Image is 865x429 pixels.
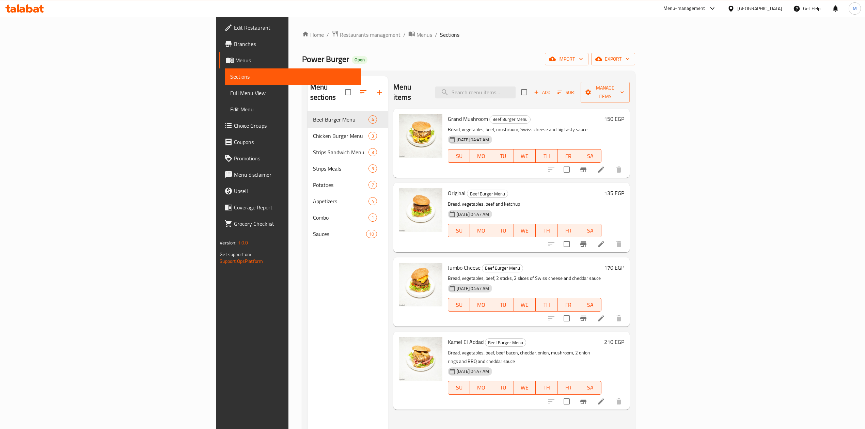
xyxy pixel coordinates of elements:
span: [DATE] 04:47 AM [454,137,492,143]
button: SU [448,224,470,237]
span: TU [495,300,511,310]
span: TU [495,151,511,161]
span: Add [533,89,551,96]
button: SA [579,224,601,237]
a: Choice Groups [219,117,361,134]
span: MO [473,226,489,236]
span: Sort [557,89,576,96]
div: items [368,197,377,205]
div: Sauces [313,230,366,238]
button: Branch-specific-item [575,310,592,327]
span: FR [560,151,577,161]
div: Potatoes7 [308,177,388,193]
span: 4 [369,116,377,123]
button: Branch-specific-item [575,393,592,410]
div: Menu-management [663,4,705,13]
span: Choice Groups [234,122,355,130]
img: Jumbo Cheese [399,263,442,306]
span: 3 [369,149,377,156]
a: Branches [219,36,361,52]
div: items [368,164,377,173]
button: FR [557,381,579,395]
span: TH [538,151,555,161]
div: Beef Burger Menu [482,264,523,272]
a: Edit menu item [597,314,605,322]
span: Upsell [234,187,355,195]
span: Strips Sandwich Menu [313,148,368,156]
a: Restaurants management [332,30,400,39]
div: Beef Burger Menu4 [308,111,388,128]
button: SA [579,149,601,163]
button: Branch-specific-item [575,236,592,252]
span: TH [538,226,555,236]
h6: 210 EGP [604,337,624,347]
span: Beef Burger Menu [482,264,523,272]
span: 7 [369,182,377,188]
span: Restaurants management [340,31,400,39]
button: TU [492,298,514,312]
nav: Menu sections [308,109,388,245]
button: FR [557,224,579,237]
a: Edit Menu [225,101,361,117]
button: TU [492,149,514,163]
button: delete [611,161,627,178]
button: Branch-specific-item [575,161,592,178]
img: Original [399,188,442,232]
a: Menus [408,30,432,39]
li: / [435,31,437,39]
img: Kamel El Addad [399,337,442,381]
span: Version: [220,238,236,247]
span: Potatoes [313,181,368,189]
div: Strips Meals [313,164,368,173]
span: FR [560,226,577,236]
span: [DATE] 04:47 AM [454,368,492,375]
span: 4 [369,198,377,205]
button: import [545,53,588,65]
p: Bread, vegetables, beef, mushroom, Swiss cheese and big tasty sauce [448,125,601,134]
button: MO [470,224,492,237]
span: [DATE] 04:47 AM [454,285,492,292]
span: Get support on: [220,250,251,259]
span: Sort sections [355,84,372,100]
div: items [368,115,377,124]
div: Combo [313,213,368,222]
span: Beef Burger Menu [485,339,526,347]
button: Manage items [581,82,630,103]
button: TH [536,381,557,395]
div: Chicken Burger Menu3 [308,128,388,144]
button: delete [611,236,627,252]
span: MO [473,151,489,161]
span: Menus [235,56,355,64]
a: Grocery Checklist [219,216,361,232]
span: Original [448,188,466,198]
button: SU [448,381,470,395]
p: Bread, vegetables, beef, 2 sticks, 2 slices of Swiss cheese and cheddar sauce [448,274,601,283]
div: Strips Meals3 [308,160,388,177]
li: / [403,31,406,39]
span: FR [560,383,577,393]
span: Select to update [560,394,574,409]
div: items [368,148,377,156]
input: search [435,86,516,98]
span: Sections [440,31,459,39]
button: export [591,53,635,65]
span: Appetizers [313,197,368,205]
button: FR [557,298,579,312]
span: 10 [366,231,377,237]
span: SA [582,151,598,161]
button: TU [492,224,514,237]
span: Select to update [560,237,574,251]
span: SU [451,300,467,310]
button: WE [514,149,536,163]
span: Chicken Burger Menu [313,132,368,140]
a: Sections [225,68,361,85]
button: MO [470,149,492,163]
button: TU [492,381,514,395]
div: items [368,181,377,189]
div: Strips Sandwich Menu3 [308,144,388,160]
a: Coupons [219,134,361,150]
button: SU [448,298,470,312]
span: TH [538,300,555,310]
